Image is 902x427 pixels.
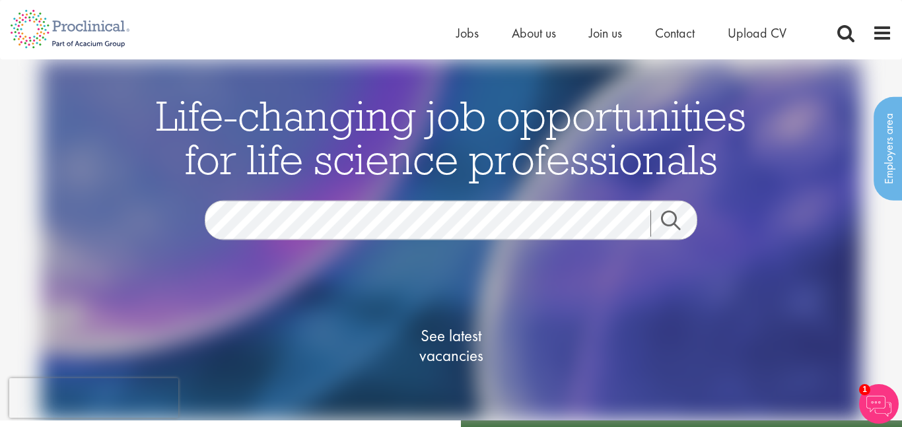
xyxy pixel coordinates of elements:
[728,24,786,42] a: Upload CV
[456,24,479,42] a: Jobs
[385,325,517,365] span: See latest vacancies
[859,384,899,424] img: Chatbot
[859,384,870,395] span: 1
[512,24,556,42] a: About us
[655,24,695,42] a: Contact
[650,210,707,236] a: Job search submit button
[9,378,178,418] iframe: reCAPTCHA
[156,88,746,185] span: Life-changing job opportunities for life science professionals
[41,59,862,420] img: candidate home
[385,273,517,418] a: See latestvacancies
[589,24,622,42] a: Join us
